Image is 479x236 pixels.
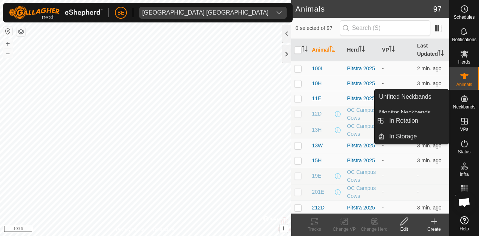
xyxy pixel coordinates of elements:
[309,39,344,61] th: Animal
[389,47,395,53] p-sorticon: Activate to sort
[116,226,144,233] a: Privacy Policy
[302,47,308,53] p-sorticon: Activate to sort
[417,189,419,195] span: -
[3,27,12,36] button: Reset Map
[312,80,322,88] span: 10H
[453,191,476,214] a: Open chat
[347,80,376,88] div: Pitstra 2025
[382,65,384,71] app-display-virtual-paddock-transition: -
[460,172,469,177] span: Infra
[312,157,322,165] span: 15H
[329,226,359,233] div: Change VP
[375,129,449,144] li: In Storage
[3,49,12,58] button: –
[458,150,470,154] span: Status
[375,105,449,120] a: Monitor Neckbands
[379,39,414,61] th: VP
[382,142,384,148] app-display-virtual-paddock-transition: -
[312,65,324,73] span: 100L
[118,9,125,17] span: BE
[347,106,376,122] div: OC Campus Cows
[379,108,431,117] span: Monitor Neckbands
[456,82,472,87] span: Animals
[3,39,12,48] button: +
[417,65,441,71] span: Aug 29, 2025, 9:23 AM
[438,51,444,57] p-sorticon: Activate to sort
[460,227,469,231] span: Help
[417,173,419,179] span: -
[312,188,324,196] span: 201E
[460,127,468,132] span: VPs
[299,226,329,233] div: Tracks
[312,142,323,150] span: 13W
[458,60,470,64] span: Herds
[417,142,441,148] span: Aug 29, 2025, 9:23 AM
[312,204,324,212] span: 212D
[312,126,322,134] span: 13H
[359,47,365,53] p-sorticon: Activate to sort
[449,213,479,234] a: Help
[142,10,269,16] div: [GEOGRAPHIC_DATA] [GEOGRAPHIC_DATA]
[347,142,376,150] div: Pitstra 2025
[347,65,376,73] div: Pitstra 2025
[389,226,419,233] div: Edit
[382,205,384,211] app-display-virtual-paddock-transition: -
[385,129,449,144] a: In Storage
[344,39,379,61] th: Herd
[347,168,376,184] div: OC Campus Cows
[283,225,284,232] span: i
[454,15,475,19] span: Schedules
[329,47,335,53] p-sorticon: Activate to sort
[382,189,384,195] app-display-virtual-paddock-transition: -
[312,110,322,118] span: 12D
[16,27,25,36] button: Map Layers
[9,6,103,19] img: Gallagher Logo
[296,4,433,13] h2: Animals
[153,226,175,233] a: Contact Us
[382,173,384,179] app-display-virtual-paddock-transition: -
[433,3,442,15] span: 97
[375,113,449,128] li: In Rotation
[453,105,475,109] span: Neckbands
[347,122,376,138] div: OC Campus Cows
[385,113,449,128] a: In Rotation
[379,92,431,101] span: Unfitted Neckbands
[414,39,449,61] th: Last Updated
[382,157,384,163] app-display-virtual-paddock-transition: -
[382,80,384,86] app-display-virtual-paddock-transition: -
[417,80,441,86] span: Aug 29, 2025, 9:22 AM
[280,224,288,233] button: i
[455,194,473,199] span: Heatmap
[359,226,389,233] div: Change Herd
[452,37,476,42] span: Notifications
[312,172,321,180] span: 19E
[347,157,376,165] div: Pitstra 2025
[312,95,321,102] span: 11E
[347,184,376,200] div: OC Campus Cows
[272,7,287,19] div: dropdown trigger
[347,95,376,102] div: Pitstra 2025
[389,132,417,141] span: In Storage
[340,20,430,36] input: Search (S)
[347,204,376,212] div: Pitstra 2025
[419,226,449,233] div: Create
[139,7,272,19] span: Olds College Alberta
[389,116,418,125] span: In Rotation
[375,89,449,104] a: Unfitted Neckbands
[417,205,441,211] span: Aug 29, 2025, 9:23 AM
[417,157,441,163] span: Aug 29, 2025, 9:22 AM
[296,24,340,32] span: 0 selected of 97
